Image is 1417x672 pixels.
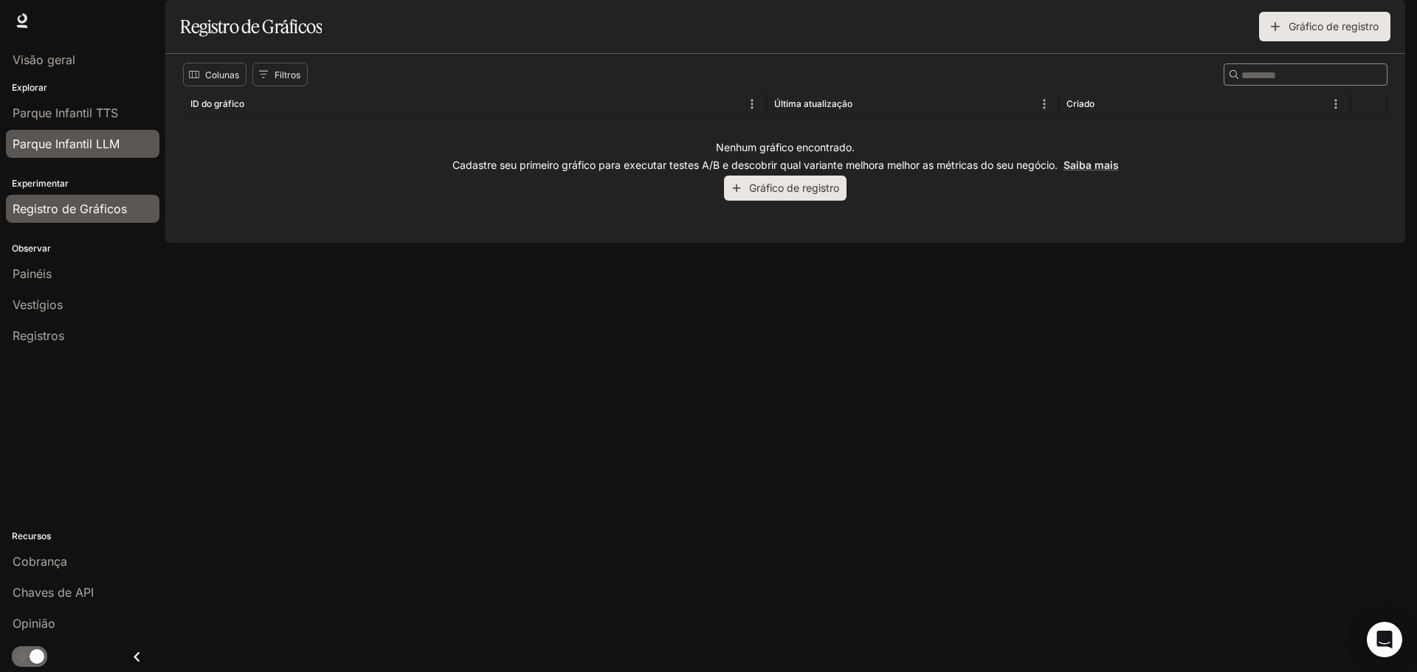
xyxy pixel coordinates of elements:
font: Gráfico de registro [749,181,839,194]
button: Gráfico de registro [724,176,847,200]
button: Menu [1325,93,1347,115]
font: Nenhum gráfico encontrado. [716,141,855,153]
div: Abra o Intercom Messenger [1367,622,1402,657]
font: Gráfico de registro [1289,20,1379,32]
button: Selecionar colunas [183,63,246,86]
font: Cadastre seu primeiro gráfico para executar testes A/B e descobrir qual variante melhora melhor a... [452,159,1058,171]
button: Menu [741,93,763,115]
button: Gráfico de registro [1259,12,1390,41]
font: Criado [1066,98,1094,109]
button: Mostrar filtros [252,63,308,86]
button: Organizar [854,93,876,115]
font: Última atualização [774,98,852,109]
button: Menu [1033,93,1055,115]
font: Filtros [275,69,300,80]
a: Saiba mais [1063,159,1119,171]
button: Organizar [1096,93,1118,115]
div: Procurar [1224,63,1387,86]
button: Organizar [246,93,268,115]
font: Registro de Gráficos [180,15,322,38]
font: Colunas [205,69,239,80]
font: ID do gráfico [190,98,244,109]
